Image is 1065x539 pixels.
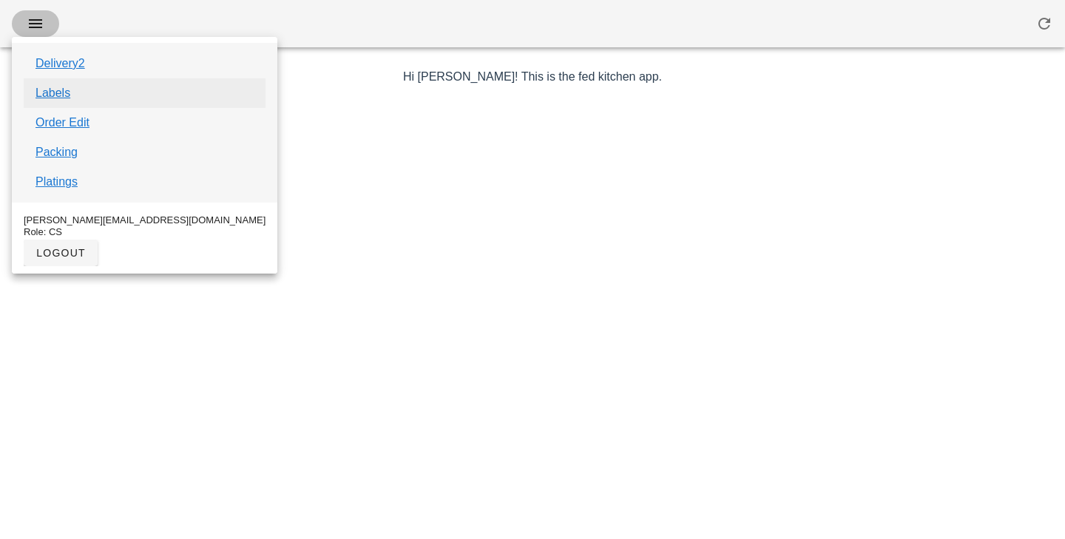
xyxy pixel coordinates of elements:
[35,143,78,161] a: Packing
[24,226,266,238] div: Role: CS
[104,68,962,86] p: Hi [PERSON_NAME]! This is the fed kitchen app.
[35,173,78,191] a: Platings
[35,114,89,132] a: Order Edit
[35,55,85,72] a: Delivery2
[35,247,86,259] span: logout
[35,84,70,102] a: Labels
[24,214,266,226] div: [PERSON_NAME][EMAIL_ADDRESS][DOMAIN_NAME]
[24,240,98,266] button: logout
